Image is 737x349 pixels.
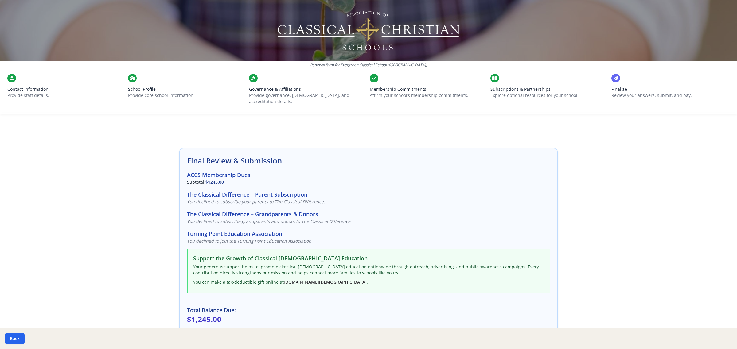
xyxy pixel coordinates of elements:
p: You declined to join the Turning Point Education Association. [187,238,550,244]
a: [DOMAIN_NAME][DEMOGRAPHIC_DATA] [284,279,367,285]
span: Governance & Affiliations [249,86,367,92]
h3: The Classical Difference – Parent Subscription [187,190,550,199]
span: $1245.00 [205,179,224,185]
p: Your generous support helps us promote classical [DEMOGRAPHIC_DATA] education nationwide through ... [193,264,545,276]
p: You declined to subscribe your parents to The Classical Difference. [187,199,550,205]
p: You can make a tax-deductible gift online at . [193,279,545,285]
span: School Profile [128,86,246,92]
h2: Final Review & Submission [187,156,550,166]
p: Subtotal: [187,179,550,185]
p: $1,245.00 [187,314,550,324]
span: Contact Information [7,86,126,92]
p: Provide governance, [DEMOGRAPHIC_DATA], and accreditation details. [249,92,367,105]
span: Membership Commitments [370,86,488,92]
p: Provide core school information. [128,92,246,98]
h3: Turning Point Education Association [187,229,550,238]
span: Finalize [611,86,730,92]
p: Review your answers, submit, and pay. [611,92,730,98]
p: Affirm your school’s membership commitments. [370,92,488,98]
span: Subscriptions & Partnerships [490,86,609,92]
h3: Support the Growth of Classical [DEMOGRAPHIC_DATA] Education [193,254,545,263]
img: Logo [277,9,461,52]
button: Back [5,333,25,344]
p: Provide staff details. [7,92,126,98]
h3: ACCS Membership Dues [187,171,550,179]
h3: The Classical Difference – Grandparents & Donors [187,210,550,218]
p: You declined to subscribe grandparents and donors to The Classical Difference. [187,218,550,224]
h3: Total Balance Due: [187,306,550,314]
p: Explore optional resources for your school. [490,92,609,98]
